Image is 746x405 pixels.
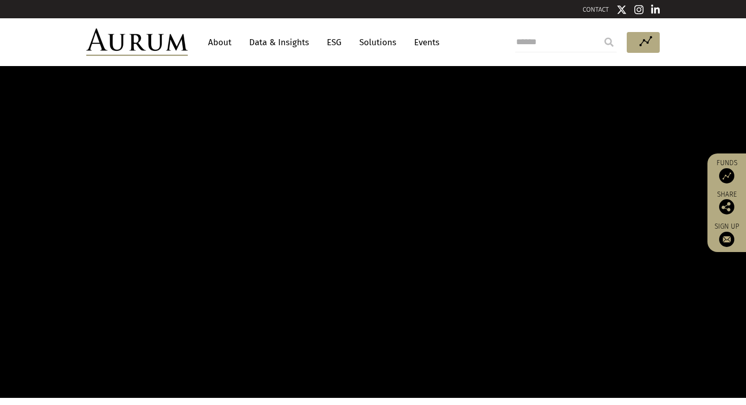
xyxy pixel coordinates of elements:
a: Events [409,33,439,52]
img: Twitter icon [617,5,627,15]
a: About [203,33,236,52]
a: ESG [322,33,347,52]
a: Data & Insights [244,33,314,52]
a: CONTACT [583,6,609,13]
img: Instagram icon [634,5,643,15]
div: Share [713,191,741,214]
input: Submit [599,32,619,52]
img: Linkedin icon [651,5,660,15]
img: Aurum [86,28,188,56]
img: Share this post [719,199,734,214]
a: Solutions [354,33,401,52]
a: Sign up [713,222,741,247]
img: Access Funds [719,168,734,183]
img: Sign up to our newsletter [719,232,734,247]
a: Funds [713,159,741,183]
